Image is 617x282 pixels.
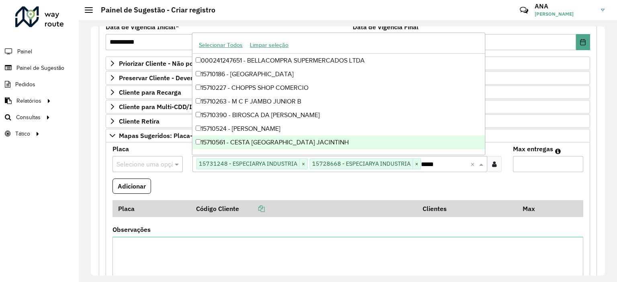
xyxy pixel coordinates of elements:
span: Cliente para Multi-CDD/Internalização [119,103,232,110]
h3: ANA [535,2,595,10]
div: 15710227 - CHOPPS SHOP COMERCIO [192,81,485,95]
a: Mapas Sugeridos: Placa-Cliente [106,129,590,142]
div: 15710263 - M C F JAMBO JUNIOR B [192,95,485,108]
a: Priorizar Cliente - Não podem ficar no buffer [106,57,590,70]
span: [PERSON_NAME] [535,10,595,18]
button: Limpar seleção [246,39,292,51]
span: Mapas Sugeridos: Placa-Cliente [119,132,213,139]
a: Preservar Cliente - Devem ficar no buffer, não roteirizar [106,71,590,85]
label: Observações [112,225,151,234]
button: Selecionar Todos [195,39,246,51]
div: 15710186 - [GEOGRAPHIC_DATA] [192,67,485,81]
span: Relatórios [16,97,41,105]
a: Contato Rápido [515,2,533,19]
span: Clear all [470,159,477,169]
span: 15731248 - ESPECIARYA INDUSTRIA [197,159,299,168]
span: Consultas [16,113,41,122]
span: Preservar Cliente - Devem ficar no buffer, não roteirizar [119,75,282,81]
a: Copiar [239,205,265,213]
span: Painel de Sugestão [16,64,64,72]
label: Max entregas [513,144,553,154]
div: 15710561 - CESTA [GEOGRAPHIC_DATA] JACINTINH [192,136,485,149]
div: 15710524 - [PERSON_NAME] [192,122,485,136]
label: Data de Vigência Final [353,22,419,32]
span: 15728668 - ESPECIARYA INDUSTRIA [310,159,413,168]
span: Priorizar Cliente - Não podem ficar no buffer [119,60,250,67]
a: Cliente para Multi-CDD/Internalização [106,100,590,114]
a: Cliente para Recarga [106,85,590,99]
span: Pedidos [15,80,35,89]
ng-dropdown-panel: Options list [192,32,485,155]
th: Max [517,200,549,217]
div: 15710390 - BIROSCA DA [PERSON_NAME] [192,108,485,122]
button: Choose Date [576,34,590,50]
div: 15710596 - [PERSON_NAME] [192,149,485,163]
th: Código Cliente [190,200,417,217]
label: Placa [112,144,129,154]
th: Clientes [417,200,517,217]
span: Tático [15,130,30,138]
label: Data de Vigência Inicial [106,22,179,32]
em: Máximo de clientes que serão colocados na mesma rota com os clientes informados [555,148,561,154]
th: Placa [112,200,190,217]
span: × [413,159,421,169]
span: Cliente para Recarga [119,89,181,95]
h2: Painel de Sugestão - Criar registro [93,6,215,14]
span: × [299,159,307,169]
div: 000241247651 - BELLACOMPRA SUPERMERCADOS LTDA [192,54,485,67]
button: Adicionar [112,179,151,194]
span: Cliente Retira [119,118,159,124]
a: Cliente Retira [106,114,590,128]
span: Painel [17,47,32,56]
